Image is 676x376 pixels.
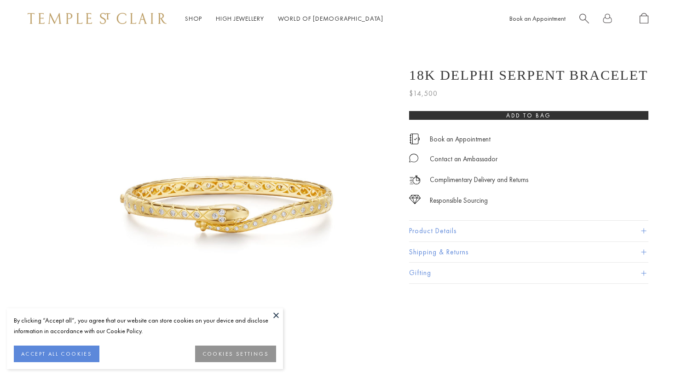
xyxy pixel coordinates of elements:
a: World of [DEMOGRAPHIC_DATA]World of [DEMOGRAPHIC_DATA] [278,14,383,23]
img: Temple St. Clair [28,13,167,24]
a: Book an Appointment [509,14,566,23]
nav: Main navigation [185,13,383,24]
a: Open Shopping Bag [640,13,648,24]
img: MessageIcon-01_2.svg [409,153,418,163]
span: $14,500 [409,88,438,100]
img: 18K Delphi Serpent Bracelet [60,37,395,373]
iframe: Gorgias live chat messenger [630,333,667,367]
div: Responsible Sourcing [430,195,488,206]
h1: 18K Delphi Serpent Bracelet [409,67,648,83]
div: Contact an Ambassador [430,153,497,165]
img: icon_sourcing.svg [409,195,421,204]
button: Shipping & Returns [409,242,648,263]
p: Complimentary Delivery and Returns [430,174,528,186]
button: Product Details [409,221,648,241]
a: Search [579,13,589,24]
a: ShopShop [185,14,202,23]
a: High JewelleryHigh Jewellery [216,14,264,23]
button: ACCEPT ALL COOKIES [14,346,99,362]
img: icon_delivery.svg [409,174,421,186]
button: Add to bag [409,111,648,120]
div: By clicking “Accept all”, you agree that our website can store cookies on your device and disclos... [14,315,276,336]
span: Add to bag [506,112,551,119]
img: icon_appointment.svg [409,134,420,144]
button: Gifting [409,263,648,283]
button: COOKIES SETTINGS [195,346,276,362]
a: Book an Appointment [430,134,491,144]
